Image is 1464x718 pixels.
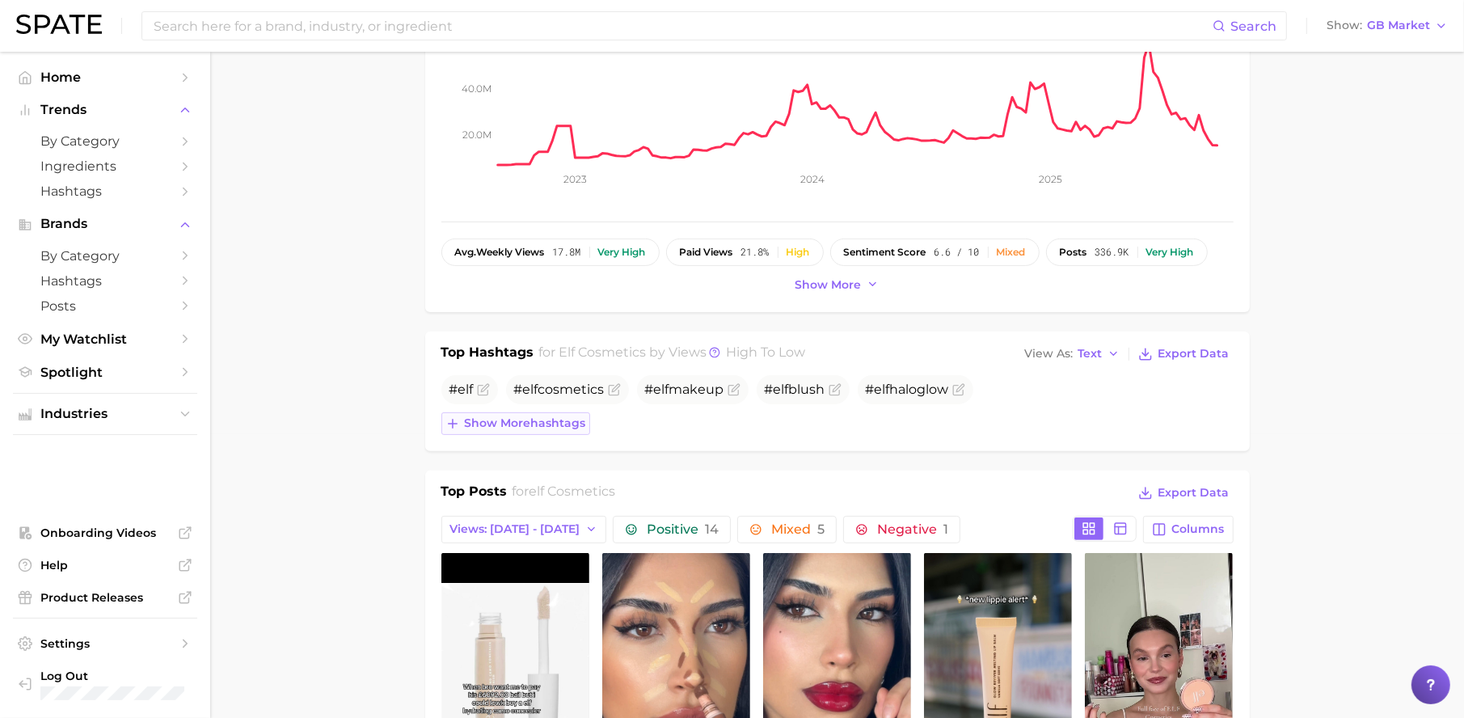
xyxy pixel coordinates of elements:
[40,103,170,117] span: Trends
[40,184,170,199] span: Hashtags
[13,212,197,236] button: Brands
[13,268,197,294] a: Hashtags
[559,344,646,360] span: elf cosmetics
[458,382,474,397] span: elf
[523,382,538,397] span: elf
[449,382,474,397] span: #
[13,154,197,179] a: Ingredients
[13,521,197,545] a: Onboarding Videos
[997,247,1026,258] div: Mixed
[705,522,719,537] span: 14
[13,98,197,122] button: Trends
[647,523,719,536] span: Positive
[1158,347,1230,361] span: Export Data
[40,526,170,540] span: Onboarding Videos
[40,558,170,572] span: Help
[1025,349,1074,358] span: View As
[13,664,197,706] a: Log out. Currently logged in with e-mail danielle@spate.nyc.
[1021,344,1124,365] button: View AsText
[13,327,197,352] a: My Watchlist
[1060,247,1087,258] span: posts
[800,173,825,185] tspan: 2024
[40,590,170,605] span: Product Releases
[952,383,965,396] button: Flag as miscategorized or irrelevant
[1143,516,1233,543] button: Columns
[728,383,740,396] button: Flag as miscategorized or irrelevant
[1095,247,1129,258] span: 336.9k
[462,82,492,95] tspan: 40.0m
[441,412,590,435] button: Show morehashtags
[1134,482,1233,505] button: Export Data
[450,522,580,536] span: Views: [DATE] - [DATE]
[13,243,197,268] a: by Category
[608,383,621,396] button: Flag as miscategorized or irrelevant
[645,382,724,397] span: # makeup
[13,360,197,385] a: Spotlight
[514,382,605,397] span: #
[441,343,534,365] h1: Top Hashtags
[40,133,170,149] span: by Category
[13,129,197,154] a: by Category
[441,482,508,506] h1: Top Posts
[654,382,669,397] span: elf
[13,585,197,610] a: Product Releases
[538,382,605,397] span: cosmetics
[13,65,197,90] a: Home
[441,239,660,266] button: avg.weekly views17.8mVery high
[40,365,170,380] span: Spotlight
[40,248,170,264] span: by Category
[152,12,1213,40] input: Search here for a brand, industry, or ingredient
[817,522,825,537] span: 5
[830,239,1040,266] button: sentiment score6.6 / 10Mixed
[462,129,492,141] tspan: 20.0m
[512,482,615,506] h2: for
[598,247,646,258] div: Very high
[13,402,197,426] button: Industries
[1146,247,1194,258] div: Very high
[13,631,197,656] a: Settings
[13,553,197,577] a: Help
[1078,349,1103,358] span: Text
[1172,522,1225,536] span: Columns
[465,416,586,430] span: Show more hashtags
[844,247,926,258] span: sentiment score
[40,298,170,314] span: Posts
[40,669,184,683] span: Log Out
[553,247,581,258] span: 17.8m
[943,522,948,537] span: 1
[455,246,477,258] abbr: average
[441,516,607,543] button: Views: [DATE] - [DATE]
[1323,15,1452,36] button: ShowGB Market
[829,383,842,396] button: Flag as miscategorized or irrelevant
[1039,173,1062,185] tspan: 2025
[16,15,102,34] img: SPATE
[1134,343,1233,365] button: Export Data
[477,383,490,396] button: Flag as miscategorized or irrelevant
[774,382,789,397] span: elf
[40,636,170,651] span: Settings
[765,382,825,397] span: # blush
[40,407,170,421] span: Industries
[680,247,733,258] span: paid views
[13,294,197,319] a: Posts
[741,247,770,258] span: 21.8%
[726,344,805,360] span: high to low
[791,274,884,296] button: Show more
[1367,21,1430,30] span: GB Market
[455,247,545,258] span: weekly views
[538,343,805,365] h2: for by Views
[875,382,890,397] span: elf
[40,332,170,347] span: My Watchlist
[1327,21,1362,30] span: Show
[40,70,170,85] span: Home
[666,239,824,266] button: paid views21.8%High
[40,273,170,289] span: Hashtags
[1158,486,1230,500] span: Export Data
[1230,19,1276,34] span: Search
[795,278,862,292] span: Show more
[563,173,587,185] tspan: 2023
[787,247,810,258] div: High
[771,523,825,536] span: Mixed
[1046,239,1208,266] button: posts336.9kVery high
[935,247,980,258] span: 6.6 / 10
